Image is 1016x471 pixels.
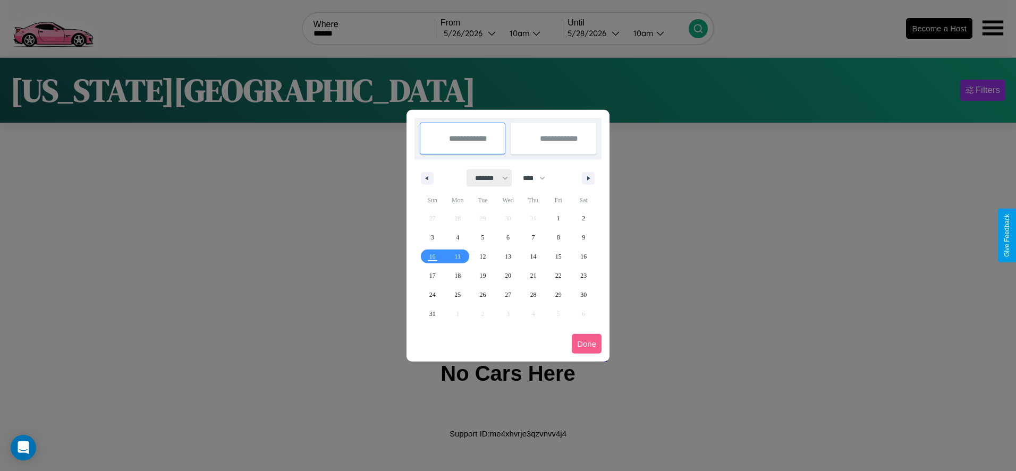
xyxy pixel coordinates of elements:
[429,285,436,304] span: 24
[454,266,461,285] span: 18
[546,228,571,247] button: 8
[454,247,461,266] span: 11
[546,209,571,228] button: 1
[531,228,535,247] span: 7
[546,247,571,266] button: 15
[546,285,571,304] button: 29
[571,209,596,228] button: 2
[580,247,587,266] span: 16
[470,266,495,285] button: 19
[420,304,445,323] button: 31
[546,192,571,209] span: Fri
[505,266,511,285] span: 20
[555,247,562,266] span: 15
[555,266,562,285] span: 22
[521,247,546,266] button: 14
[495,285,520,304] button: 27
[445,192,470,209] span: Mon
[505,247,511,266] span: 13
[429,304,436,323] span: 31
[521,285,546,304] button: 28
[572,334,602,354] button: Done
[420,266,445,285] button: 17
[445,228,470,247] button: 4
[580,285,587,304] span: 30
[582,228,585,247] span: 9
[521,266,546,285] button: 21
[495,192,520,209] span: Wed
[480,247,486,266] span: 12
[420,285,445,304] button: 24
[454,285,461,304] span: 25
[445,247,470,266] button: 11
[580,266,587,285] span: 23
[557,228,560,247] span: 8
[557,209,560,228] span: 1
[480,285,486,304] span: 26
[521,192,546,209] span: Thu
[1003,214,1011,257] div: Give Feedback
[420,228,445,247] button: 3
[571,247,596,266] button: 16
[481,228,485,247] span: 5
[530,247,536,266] span: 14
[506,228,510,247] span: 6
[495,266,520,285] button: 20
[571,266,596,285] button: 23
[521,228,546,247] button: 7
[420,192,445,209] span: Sun
[431,228,434,247] span: 3
[470,247,495,266] button: 12
[470,285,495,304] button: 26
[429,247,436,266] span: 10
[546,266,571,285] button: 22
[555,285,562,304] span: 29
[445,285,470,304] button: 25
[495,247,520,266] button: 13
[571,192,596,209] span: Sat
[530,285,536,304] span: 28
[470,192,495,209] span: Tue
[571,228,596,247] button: 9
[11,435,36,460] div: Open Intercom Messenger
[530,266,536,285] span: 21
[429,266,436,285] span: 17
[456,228,459,247] span: 4
[480,266,486,285] span: 19
[571,285,596,304] button: 30
[470,228,495,247] button: 5
[445,266,470,285] button: 18
[505,285,511,304] span: 27
[495,228,520,247] button: 6
[582,209,585,228] span: 2
[420,247,445,266] button: 10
